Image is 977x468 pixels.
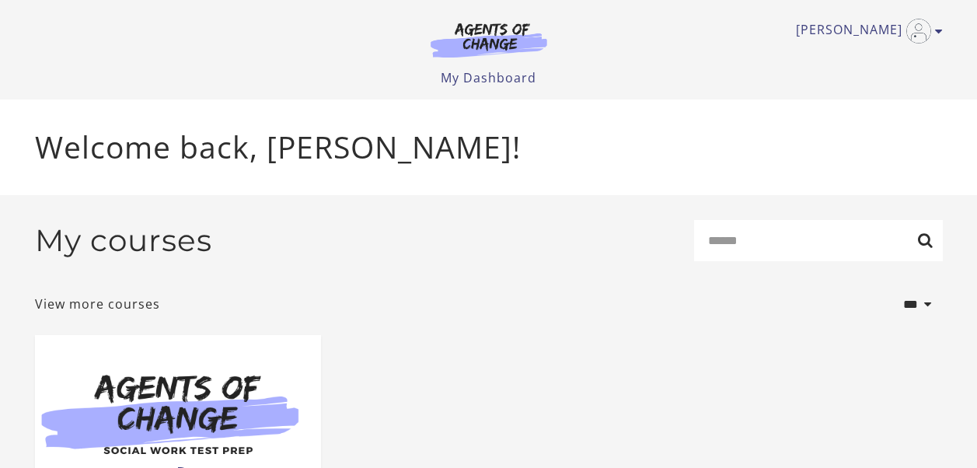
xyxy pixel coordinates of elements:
a: My Dashboard [441,69,536,86]
p: Welcome back, [PERSON_NAME]! [35,124,943,170]
a: View more courses [35,295,160,313]
img: Agents of Change Logo [414,22,564,58]
a: Toggle menu [796,19,935,44]
h2: My courses [35,222,212,259]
